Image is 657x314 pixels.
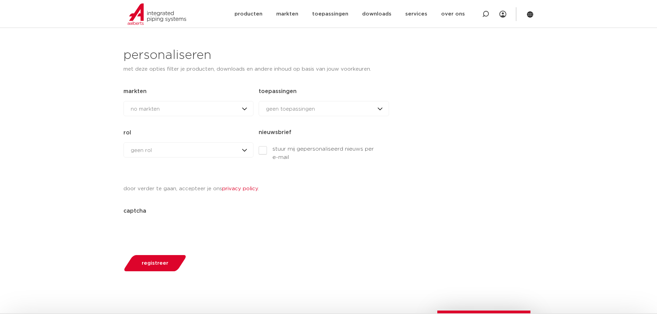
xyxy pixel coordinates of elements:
span: geen toepassingen [266,107,315,112]
label: markten [123,87,147,95]
div: door verder te gaan, accepteer je ons . [123,183,389,194]
h2: personaliseren [123,47,389,64]
button: registreer [121,254,189,272]
div: met deze opties filter je producten, downloads en andere inhoud op basis van jouw voorkeuren. [123,25,389,75]
legend: nieuwsbrief [259,127,389,138]
label: CAPTCHA [123,207,146,215]
a: privacy policy [222,186,258,191]
iframe: reCAPTCHA [123,216,228,243]
span: registreer [142,261,168,266]
span: geen rol [131,148,152,153]
label: rol [123,129,131,137]
span: no markten [131,107,160,112]
label: stuur mij gepersonaliseerd nieuws per e-mail [259,145,378,161]
label: toepassingen [259,87,297,95]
